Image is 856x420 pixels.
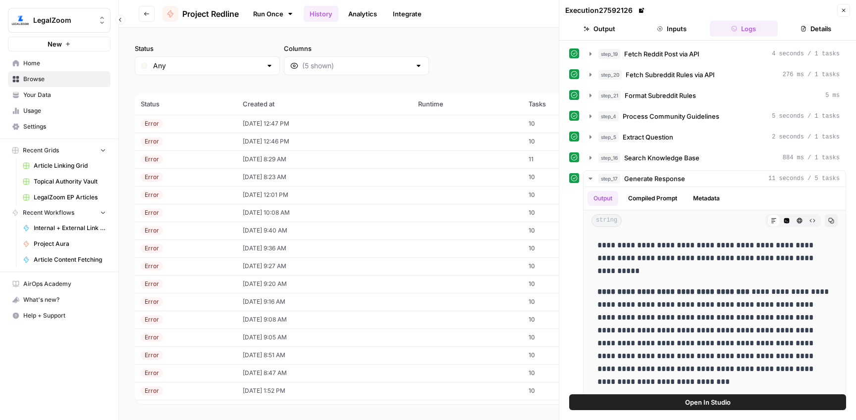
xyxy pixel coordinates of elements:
[772,133,840,141] span: 2 seconds / 1 tasks
[8,103,110,119] a: Usage
[625,91,696,100] span: Format Subreddit Rules
[141,386,163,395] div: Error
[584,171,846,187] button: 11 seconds / 5 tasks
[23,91,106,99] span: Your Data
[598,174,620,184] span: step_17
[8,143,110,158] button: Recent Grids
[34,193,106,202] span: LegalZoom EP Articles
[33,15,93,25] span: LegalZoom
[523,382,610,400] td: 10
[710,21,778,37] button: Logs
[523,150,610,168] td: 11
[523,328,610,346] td: 10
[8,308,110,324] button: Help + Support
[135,44,280,53] label: Status
[584,46,846,62] button: 4 seconds / 1 tasks
[624,153,699,163] span: Search Knowledge Base
[141,351,163,360] div: Error
[523,311,610,328] td: 10
[8,276,110,292] a: AirOps Academy
[588,191,618,206] button: Output
[387,6,428,22] a: Integrate
[135,93,237,115] th: Status
[623,111,719,121] span: Process Community Guidelines
[247,5,300,22] a: Run Once
[18,189,110,205] a: LegalZoom EP Articles
[34,161,106,170] span: Article Linking Grid
[412,93,523,115] th: Runtime
[48,39,62,49] span: New
[768,174,840,183] span: 11 seconds / 5 tasks
[523,93,610,115] th: Tasks
[622,191,683,206] button: Compiled Prompt
[523,186,610,204] td: 10
[584,67,846,83] button: 276 ms / 1 tasks
[624,49,699,59] span: Fetch Reddit Post via API
[638,21,706,37] button: Inputs
[772,49,840,58] span: 4 seconds / 1 tasks
[598,153,620,163] span: step_16
[237,293,413,311] td: [DATE] 9:16 AM
[141,369,163,377] div: Error
[34,177,106,186] span: Topical Authority Vault
[141,280,163,288] div: Error
[18,252,110,268] a: Article Content Fetching
[783,153,840,162] span: 884 ms / 1 tasks
[237,222,413,239] td: [DATE] 9:40 AM
[523,222,610,239] td: 10
[825,91,840,100] span: 5 ms
[237,204,413,222] td: [DATE] 10:08 AM
[141,244,163,253] div: Error
[18,236,110,252] a: Project Aura
[624,174,685,184] span: Generate Response
[523,346,610,364] td: 10
[565,21,634,37] button: Output
[687,191,726,206] button: Metadata
[565,5,646,15] div: Execution 27592126
[237,186,413,204] td: [DATE] 12:01 PM
[23,122,106,131] span: Settings
[141,262,163,271] div: Error
[523,364,610,382] td: 10
[598,91,621,100] span: step_21
[584,88,846,103] button: 5 ms
[141,173,163,182] div: Error
[8,8,110,33] button: Workspace: LegalZoom
[141,315,163,324] div: Error
[18,220,110,236] a: Internal + External Link Addition
[237,328,413,346] td: [DATE] 9:05 AM
[591,214,622,227] span: string
[23,311,106,320] span: Help + Support
[584,150,846,166] button: 884 ms / 1 tasks
[626,70,715,80] span: Fetch Subreddit Rules via API
[523,168,610,186] td: 10
[23,75,106,84] span: Browse
[782,21,850,37] button: Details
[23,146,59,155] span: Recent Grids
[598,49,620,59] span: step_19
[237,115,413,133] td: [DATE] 12:47 PM
[237,150,413,168] td: [DATE] 8:29 AM
[304,6,338,22] a: History
[523,133,610,150] td: 10
[598,132,619,142] span: step_5
[135,75,840,93] span: (91 records)
[237,400,413,418] td: [DATE] 1:48 PM
[342,6,383,22] a: Analytics
[237,346,413,364] td: [DATE] 8:51 AM
[237,168,413,186] td: [DATE] 8:23 AM
[23,208,74,217] span: Recent Workflows
[141,333,163,342] div: Error
[23,106,106,115] span: Usage
[237,275,413,293] td: [DATE] 9:20 AM
[162,6,239,22] a: Project Redline
[182,8,239,20] span: Project Redline
[8,292,110,308] button: What's new?
[8,87,110,103] a: Your Data
[523,400,610,418] td: 10
[523,257,610,275] td: 10
[237,364,413,382] td: [DATE] 8:47 AM
[237,133,413,150] td: [DATE] 12:46 PM
[523,275,610,293] td: 10
[302,61,411,71] input: (5 shown)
